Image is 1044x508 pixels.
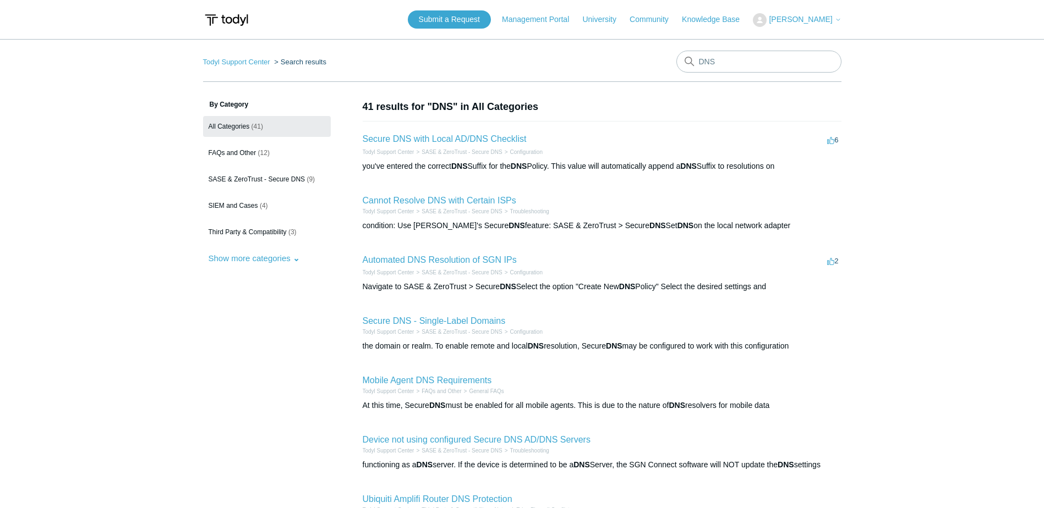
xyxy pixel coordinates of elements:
a: FAQs and Other (12) [203,142,331,163]
em: DNS [451,162,468,170]
input: Search [676,51,841,73]
span: (41) [252,123,263,130]
em: DNS [606,341,622,350]
a: SASE & ZeroTrust - Secure DNS [422,269,502,275]
li: Todyl Support Center [363,446,414,455]
em: DNS [417,460,433,469]
li: Configuration [502,328,543,336]
em: DNS [573,460,590,469]
span: All Categories [209,123,250,130]
a: Cannot Resolve DNS with Certain ISPs [363,196,516,205]
li: Todyl Support Center [363,387,414,395]
em: DNS [509,221,525,230]
span: (3) [288,228,297,236]
a: SASE & ZeroTrust - Secure DNS [422,448,502,454]
div: condition: Use [PERSON_NAME]'s Secure feature: SASE & ZeroTrust > Secure Set on the local network... [363,220,841,231]
a: Configuration [510,149,542,155]
a: Community [630,14,680,25]
li: Configuration [502,268,543,277]
li: FAQs and Other [414,387,461,395]
a: SASE & ZeroTrust - Secure DNS (9) [203,169,331,190]
span: FAQs and Other [209,149,256,157]
div: At this time, Secure must be enabled for all mobile agents. This is due to the nature of resolver... [363,400,841,411]
em: DNS [669,401,685,410]
li: Todyl Support Center [363,268,414,277]
a: Secure DNS - Single-Label Domains [363,316,506,325]
div: the domain or realm. To enable remote and local resolution, Secure may be configured to work with... [363,340,841,352]
a: FAQs and Other [422,388,461,394]
span: 6 [827,136,838,144]
span: (4) [260,202,268,209]
a: Configuration [510,329,542,335]
img: Todyl Support Center Help Center home page [203,10,250,30]
a: Third Party & Compatibility (3) [203,222,331,242]
li: Configuration [502,148,543,156]
span: [PERSON_NAME] [769,15,832,24]
a: Configuration [510,269,542,275]
span: (12) [258,149,270,157]
button: [PERSON_NAME] [753,13,841,27]
em: DNS [528,341,544,350]
div: Navigate to SASE & ZeroTrust > Secure Select the option "Create New Policy" Select the desired se... [363,281,841,292]
button: Show more categories [203,248,305,268]
a: SASE & ZeroTrust - Secure DNS [422,329,502,335]
li: Troubleshooting [502,446,549,455]
span: SASE & ZeroTrust - Secure DNS [209,175,305,183]
em: DNS [680,162,697,170]
a: Knowledge Base [682,14,751,25]
span: SIEM and Cases [209,202,258,209]
a: Submit a Request [408,10,491,29]
em: DNS [778,460,794,469]
a: Management Portal [502,14,580,25]
h3: By Category [203,100,331,109]
a: Todyl Support Center [203,58,270,66]
a: Ubiquiti Amplifi Router DNS Protection [363,494,512,504]
span: (9) [307,175,315,183]
a: Todyl Support Center [363,388,414,394]
a: General FAQs [469,388,504,394]
a: All Categories (41) [203,116,331,137]
a: SIEM and Cases (4) [203,195,331,216]
div: functioning as a server. If the device is determined to be a Server, the SGN Connect software wil... [363,459,841,471]
em: DNS [500,282,516,291]
a: Device not using configured Secure DNS AD/DNS Servers [363,435,591,444]
em: DNS [677,221,694,230]
div: you've entered the correct Suffix for the Policy. This value will automatically append a Suffix t... [363,161,841,172]
li: SASE & ZeroTrust - Secure DNS [414,446,502,455]
em: DNS [511,162,527,170]
li: Todyl Support Center [363,207,414,216]
a: Todyl Support Center [363,208,414,214]
li: Search results [272,58,326,66]
li: General FAQs [462,387,504,395]
span: 2 [827,257,838,265]
a: Todyl Support Center [363,329,414,335]
li: Troubleshooting [502,207,549,216]
a: Secure DNS with Local AD/DNS Checklist [363,134,527,143]
a: Todyl Support Center [363,149,414,155]
li: SASE & ZeroTrust - Secure DNS [414,328,502,336]
a: Troubleshooting [510,208,549,214]
h1: 41 results for "DNS" in All Categories [363,100,841,114]
a: Todyl Support Center [363,269,414,275]
a: Mobile Agent DNS Requirements [363,376,492,385]
li: Todyl Support Center [363,328,414,336]
li: SASE & ZeroTrust - Secure DNS [414,148,502,156]
a: Troubleshooting [510,448,549,454]
a: SASE & ZeroTrust - Secure DNS [422,149,502,155]
li: SASE & ZeroTrust - Secure DNS [414,207,502,216]
a: Todyl Support Center [363,448,414,454]
li: SASE & ZeroTrust - Secure DNS [414,268,502,277]
a: University [582,14,627,25]
li: Todyl Support Center [363,148,414,156]
a: SASE & ZeroTrust - Secure DNS [422,208,502,214]
em: DNS [649,221,666,230]
em: DNS [619,282,636,291]
em: DNS [429,401,446,410]
span: Third Party & Compatibility [209,228,287,236]
li: Todyl Support Center [203,58,272,66]
a: Automated DNS Resolution of SGN IPs [363,255,517,264]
